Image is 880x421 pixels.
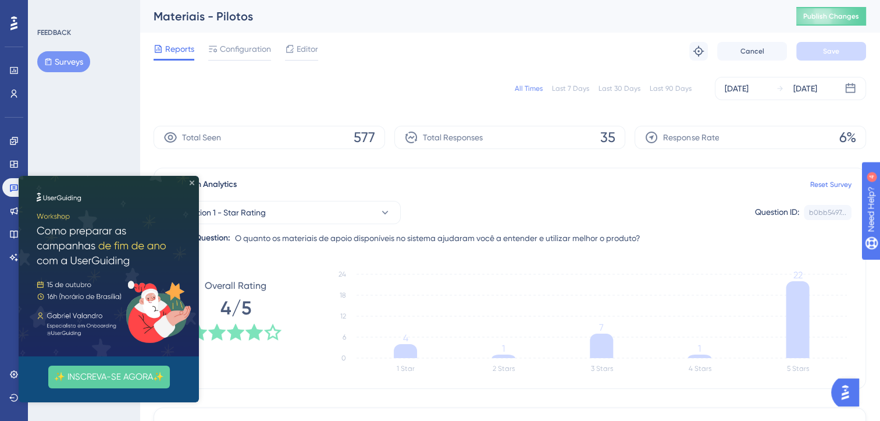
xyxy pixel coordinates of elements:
button: Publish Changes [796,7,866,26]
text: 2 Stars [493,365,515,373]
text: 1 Star [397,365,415,373]
div: Survey Question: [168,231,230,245]
button: Cancel [717,42,787,61]
tspan: 1 [502,343,505,354]
tspan: 6 [343,333,346,341]
div: Question ID: [755,205,799,220]
button: Question 1 - Star Rating [168,201,401,224]
div: FEEDBACK [37,28,71,37]
span: Cancel [740,47,764,56]
a: Reset Survey [810,180,852,189]
div: Last 7 Days [552,84,589,93]
span: Overall Rating [205,279,266,293]
span: Configuration [220,42,271,56]
text: 5 Stars [787,365,809,373]
tspan: 1 [698,343,701,354]
button: ✨ INSCREVA-SE AGORA✨ [30,190,151,213]
tspan: 22 [793,270,802,281]
span: Question Analytics [168,178,237,192]
div: [DATE] [793,82,817,95]
tspan: 18 [340,291,346,299]
div: b0bb5497... [809,208,846,217]
span: 6% [839,128,856,147]
text: 4 Stars [689,365,711,373]
span: 4/5 [220,295,251,321]
div: Last 30 Days [598,84,640,93]
div: Close Preview [171,5,176,9]
text: 3 Stars [591,365,613,373]
span: 35 [600,128,615,147]
button: Surveys [37,51,90,72]
span: O quanto os materiais de apoio disponíveis no sistema ajudaram você a entender e utilizar melhor ... [235,231,640,245]
tspan: 12 [340,312,346,320]
span: Total Responses [423,130,483,144]
button: Save [796,42,866,61]
div: Last 90 Days [650,84,692,93]
iframe: UserGuiding AI Assistant Launcher [831,375,866,410]
span: Question 1 - Star Rating [178,206,266,220]
tspan: 4 [403,332,408,344]
span: Response Rate [663,130,719,144]
span: Total Seen [182,130,221,144]
span: Reports [165,42,194,56]
span: Save [823,47,839,56]
tspan: 7 [599,322,604,333]
div: Materiais - Pilotos [154,8,767,24]
div: All Times [515,84,543,93]
div: 4 [81,6,84,15]
span: 577 [354,128,375,147]
tspan: 24 [339,270,346,278]
div: [DATE] [725,82,749,95]
span: Need Help? [27,3,73,17]
span: Publish Changes [803,12,859,21]
tspan: 0 [341,354,346,362]
span: Editor [297,42,318,56]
